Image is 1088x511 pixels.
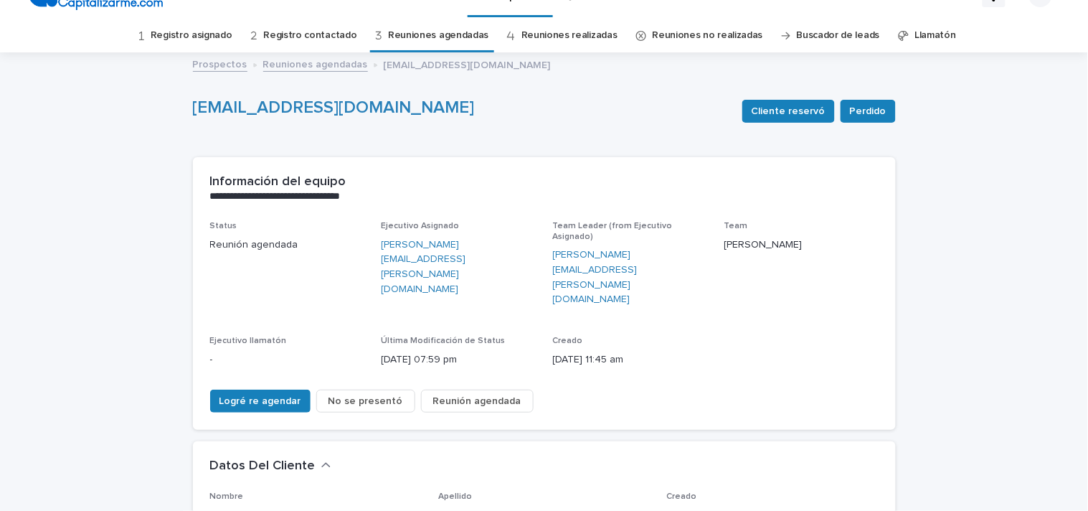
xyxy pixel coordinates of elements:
span: Team [724,222,748,230]
span: Nombre [210,492,244,501]
p: [PERSON_NAME] [724,238,879,253]
a: Registro contactado [263,19,356,52]
a: Llamatón [915,19,957,52]
span: Cliente reservó [752,104,826,118]
a: Buscador de leads [797,19,880,52]
button: Perdido [841,100,896,123]
span: Logré re agendar [219,394,301,408]
p: - [210,352,364,367]
p: [EMAIL_ADDRESS][DOMAIN_NAME] [384,56,551,72]
button: Datos Del Cliente [210,459,331,474]
p: [DATE] 07:59 pm [382,352,536,367]
a: Reuniones agendadas [263,55,368,72]
a: Reuniones no realizadas [653,19,763,52]
span: Ejecutivo Asignado [382,222,460,230]
a: [PERSON_NAME][EMAIL_ADDRESS][PERSON_NAME][DOMAIN_NAME] [382,238,536,297]
a: Reuniones agendadas [388,19,488,52]
h2: Datos Del Cliente [210,459,316,474]
button: Reunión agendada [421,390,534,413]
span: Apellido [438,492,472,501]
span: Creado [667,492,697,501]
h2: Información del equipo [210,174,346,190]
span: Status [210,222,237,230]
a: [EMAIL_ADDRESS][DOMAIN_NAME] [193,99,475,116]
button: No se presentó [316,390,415,413]
a: Registro asignado [151,19,232,52]
span: Perdido [850,104,886,118]
a: [PERSON_NAME][EMAIL_ADDRESS][PERSON_NAME][DOMAIN_NAME] [553,248,707,307]
button: Logré re agendar [210,390,311,413]
span: Reunión agendada [433,394,521,408]
span: No se presentó [328,394,403,408]
a: Prospectos [193,55,247,72]
span: Ejecutivo llamatón [210,337,287,345]
span: Última Modificación de Status [382,337,506,345]
button: Cliente reservó [742,100,835,123]
span: Creado [553,337,583,345]
a: Reuniones realizadas [521,19,618,52]
span: Team Leader (from Ejecutivo Asignado) [553,222,673,240]
p: [DATE] 11:45 am [553,352,707,367]
p: Reunión agendada [210,238,364,253]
